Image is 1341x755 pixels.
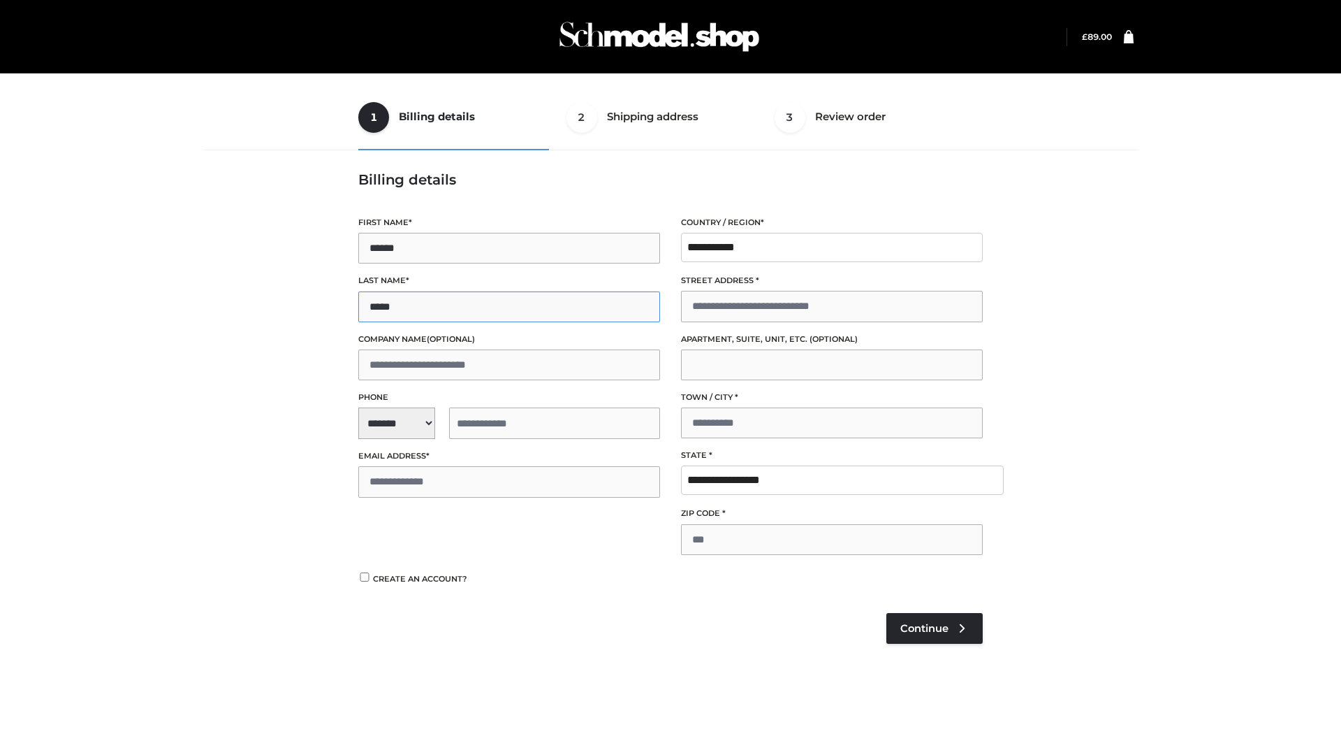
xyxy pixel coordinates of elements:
span: Create an account? [373,574,467,584]
label: State [681,449,983,462]
label: Last name [358,274,660,287]
span: Continue [900,622,948,635]
h3: Billing details [358,171,983,188]
label: Apartment, suite, unit, etc. [681,333,983,346]
a: £89.00 [1082,31,1112,42]
label: Company name [358,333,660,346]
label: Phone [358,391,660,404]
label: Email address [358,450,660,463]
span: (optional) [427,334,475,344]
label: ZIP Code [681,507,983,520]
label: Country / Region [681,216,983,229]
img: Schmodel Admin 964 [555,9,764,64]
label: First name [358,216,660,229]
bdi: 89.00 [1082,31,1112,42]
input: Create an account? [358,573,371,582]
label: Town / City [681,391,983,404]
span: £ [1082,31,1087,42]
a: Continue [886,613,983,644]
label: Street address [681,274,983,287]
span: (optional) [809,334,858,344]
